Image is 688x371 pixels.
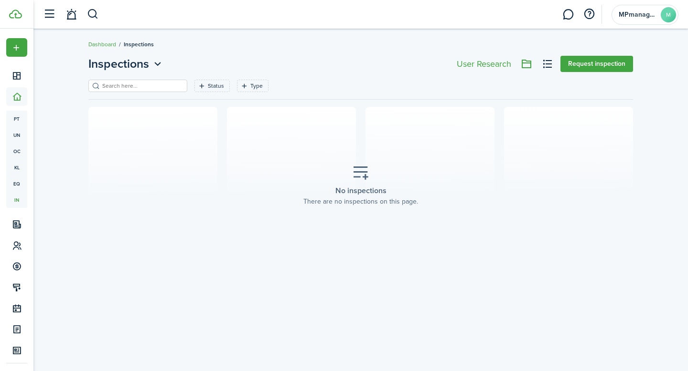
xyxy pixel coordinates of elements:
span: MPmanagementpartners [619,11,657,18]
button: Request inspection [560,56,633,72]
filter-tag-label: Type [250,82,263,90]
a: Dashboard [88,40,116,49]
a: pt [6,111,27,127]
button: Open sidebar [40,5,58,23]
img: TenantCloud [9,10,22,19]
a: kl [6,159,27,175]
avatar-text: M [661,7,676,22]
a: eq [6,175,27,192]
placeholder-title: No inspections [335,185,387,196]
button: Search [87,6,99,22]
button: Open menu [88,55,164,72]
span: Inspections [124,40,154,49]
a: in [6,192,27,208]
button: Open menu [6,38,27,57]
a: oc [6,143,27,159]
filter-tag-label: Status [208,82,224,90]
div: User Research [457,60,511,68]
button: Inspections [88,55,164,72]
a: un [6,127,27,143]
filter-tag: Open filter [237,80,269,92]
placeholder-description: There are no inspections on this page. [303,196,418,206]
a: Notifications [62,2,80,27]
span: Inspections [88,55,149,72]
button: User Research [454,57,514,71]
input: Search here... [100,82,184,91]
a: Messaging [559,2,577,27]
button: Open resource center [581,6,597,22]
filter-tag: Open filter [194,80,230,92]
